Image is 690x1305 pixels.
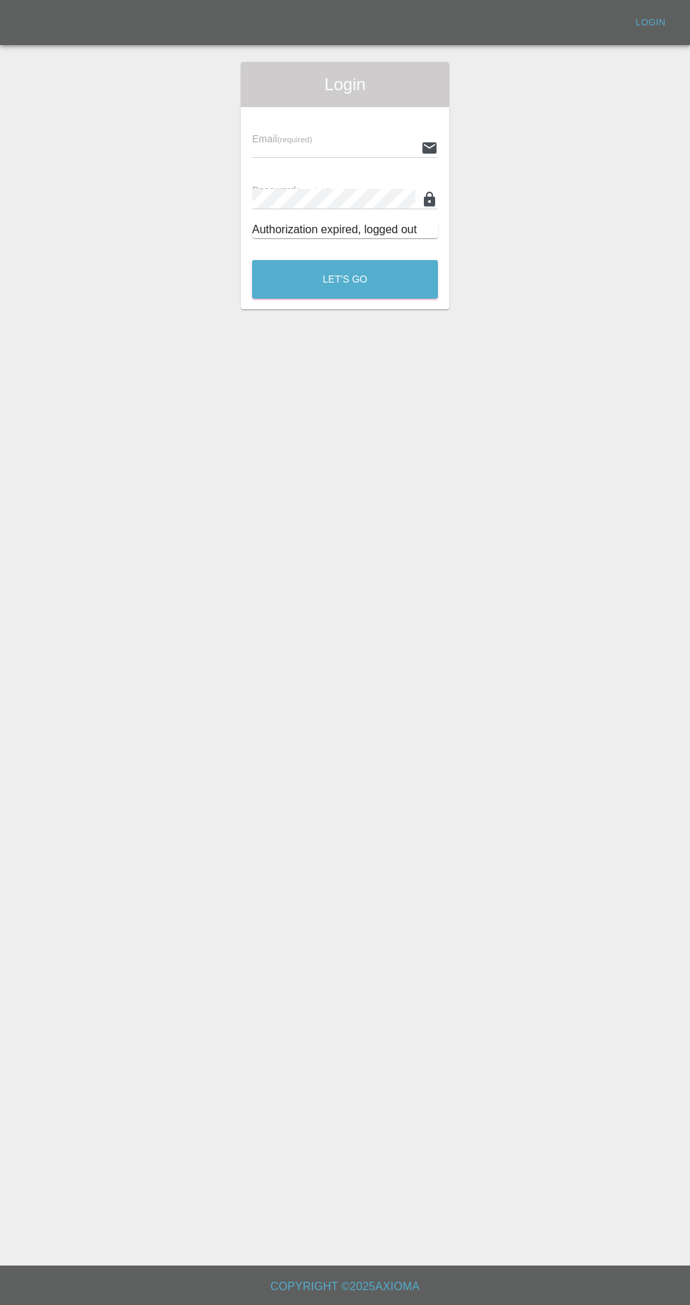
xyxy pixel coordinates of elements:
[252,133,312,144] span: Email
[11,1277,679,1297] h6: Copyright © 2025 Axioma
[296,187,332,195] small: (required)
[277,135,313,144] small: (required)
[252,185,331,196] span: Password
[252,260,438,299] button: Let's Go
[628,12,673,34] a: Login
[252,73,438,96] span: Login
[252,221,438,238] div: Authorization expired, logged out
